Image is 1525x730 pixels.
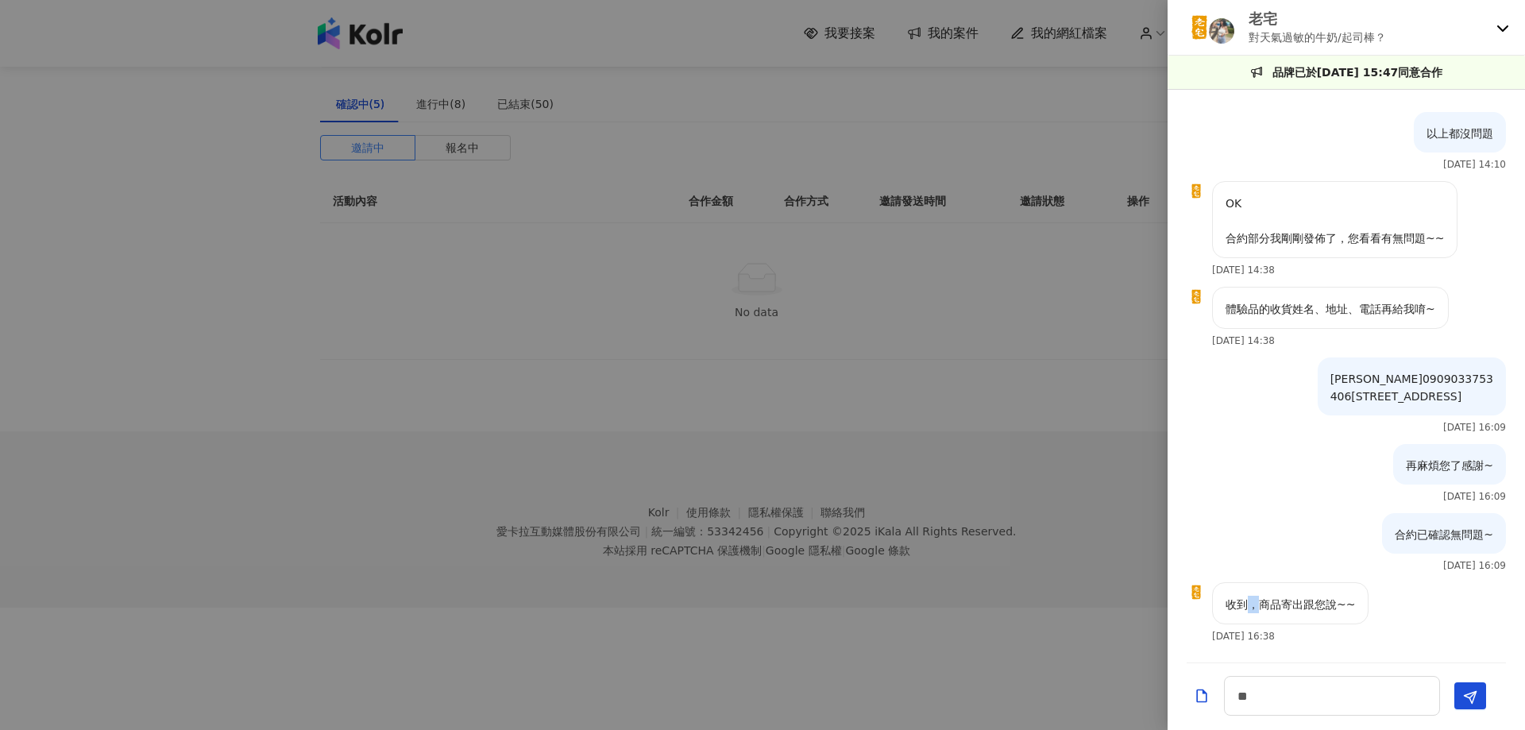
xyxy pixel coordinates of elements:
p: 收到，商品寄出跟您說~~ [1226,596,1355,613]
img: KOL Avatar [1183,12,1215,44]
p: 品牌已於[DATE] 15:47同意合作 [1272,64,1443,81]
p: 老宅 [1249,9,1386,29]
img: KOL Avatar [1187,582,1206,601]
p: [DATE] 14:10 [1443,159,1506,170]
p: 以上都沒問題 [1427,125,1493,142]
p: OK 合約部分我剛剛發佈了，您看看有無問題~~ [1226,195,1444,247]
p: [DATE] 16:09 [1443,491,1506,502]
p: 再麻煩您了感謝~ [1406,457,1493,474]
img: KOL Avatar [1187,181,1206,200]
p: [DATE] 16:09 [1443,560,1506,571]
p: 對天氣過敏的牛奶/起司棒？ [1249,29,1386,46]
img: KOL Avatar [1187,287,1206,306]
button: Send [1454,682,1486,709]
p: [DATE] 16:09 [1443,422,1506,433]
button: Add a file [1194,682,1210,710]
img: KOL Avatar [1209,18,1234,44]
p: 合約已確認無問題~ [1395,526,1493,543]
p: [DATE] 16:38 [1212,631,1275,642]
p: 體驗品的收貨姓名、地址、電話再給我唷~ [1226,300,1435,318]
p: [DATE] 14:38 [1212,265,1275,276]
p: [DATE] 14:38 [1212,335,1275,346]
p: [PERSON_NAME]0909033753 406[STREET_ADDRESS] [1330,370,1493,405]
